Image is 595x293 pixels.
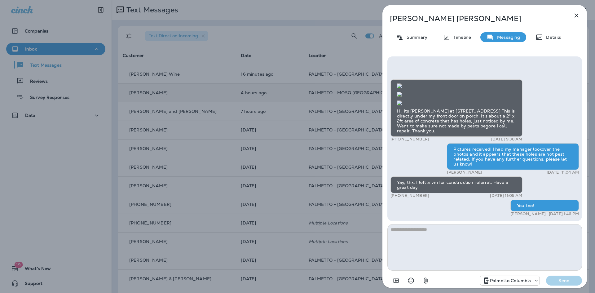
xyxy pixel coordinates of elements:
[510,200,579,211] div: You too!
[480,277,540,284] div: +1 (803) 233-5290
[450,35,471,40] p: Timeline
[543,35,561,40] p: Details
[390,14,559,23] p: [PERSON_NAME] [PERSON_NAME]
[390,79,522,137] div: Hi, its [PERSON_NAME] at [STREET_ADDRESS] This is directly under my front door on porch. It's abo...
[390,193,429,198] p: [PHONE_NUMBER]
[447,170,482,175] p: [PERSON_NAME]
[397,92,402,97] img: twilio-download
[390,137,429,142] p: [PHONE_NUMBER]
[490,278,531,283] p: Palmetto Columbia
[510,211,546,216] p: [PERSON_NAME]
[390,176,522,193] div: Yay, thx. I left a vm for construction referral. Have a great day.
[547,170,579,175] p: [DATE] 11:04 AM
[403,35,427,40] p: Summary
[405,274,417,287] button: Select an emoji
[549,211,579,216] p: [DATE] 1:46 PM
[491,137,522,142] p: [DATE] 9:38 AM
[447,143,579,170] div: Pictures received! I had my manager lookover the photos and it appears that these holes are not p...
[490,193,522,198] p: [DATE] 11:05 AM
[390,274,402,287] button: Add in a premade template
[397,83,402,88] img: twilio-download
[397,100,402,105] img: twilio-download
[494,35,520,40] p: Messaging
